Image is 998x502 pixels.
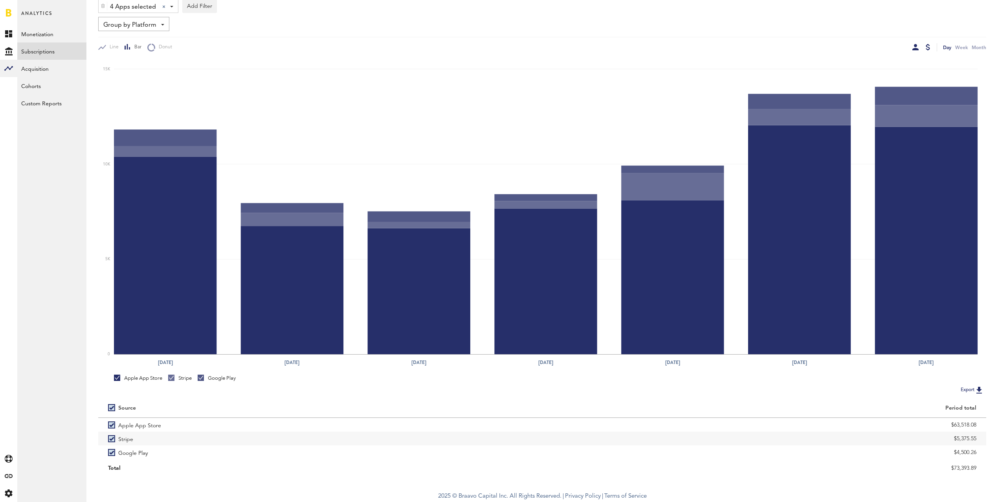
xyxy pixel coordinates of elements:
div: $63,518.08 [552,419,976,431]
text: 10K [103,162,110,166]
span: Analytics [21,9,52,25]
a: Privacy Policy [565,493,601,499]
text: [DATE] [539,359,554,366]
text: [DATE] [919,359,934,366]
div: Clear [162,5,165,8]
text: 0 [108,353,110,357]
span: 4 Apps selected [110,0,156,14]
a: Acquisition [17,60,86,77]
div: Day [943,43,951,51]
div: $73,393.89 [552,462,976,474]
a: Terms of Service [604,493,647,499]
text: [DATE] [412,359,427,366]
span: Line [106,44,119,51]
text: 5K [105,257,110,261]
text: [DATE] [158,359,173,366]
img: trash_awesome_blue.svg [101,3,105,9]
a: Cohorts [17,77,86,94]
div: Stripe [168,375,192,382]
div: $5,375.55 [552,433,976,445]
text: [DATE] [285,359,300,366]
span: Support [17,6,45,13]
span: Group by Platform [103,18,156,32]
div: Google Play [198,375,236,382]
div: Month [972,43,986,51]
div: $4,500.26 [552,447,976,458]
a: Monetization [17,25,86,42]
span: Donut [155,44,172,51]
text: [DATE] [792,359,807,366]
span: Bar [131,44,141,51]
a: Subscriptions [17,42,86,60]
img: Export [974,385,984,395]
div: Period total [552,405,976,412]
div: Apple App Store [114,375,162,382]
a: Custom Reports [17,94,86,112]
text: [DATE] [665,359,680,366]
div: Total [108,462,532,474]
span: Google Play [118,445,148,459]
span: Apple App Store [118,418,161,432]
span: Stripe [118,432,133,445]
div: Source [118,405,136,412]
button: Export [958,385,986,395]
div: Week [955,43,968,51]
text: 15K [103,67,110,71]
